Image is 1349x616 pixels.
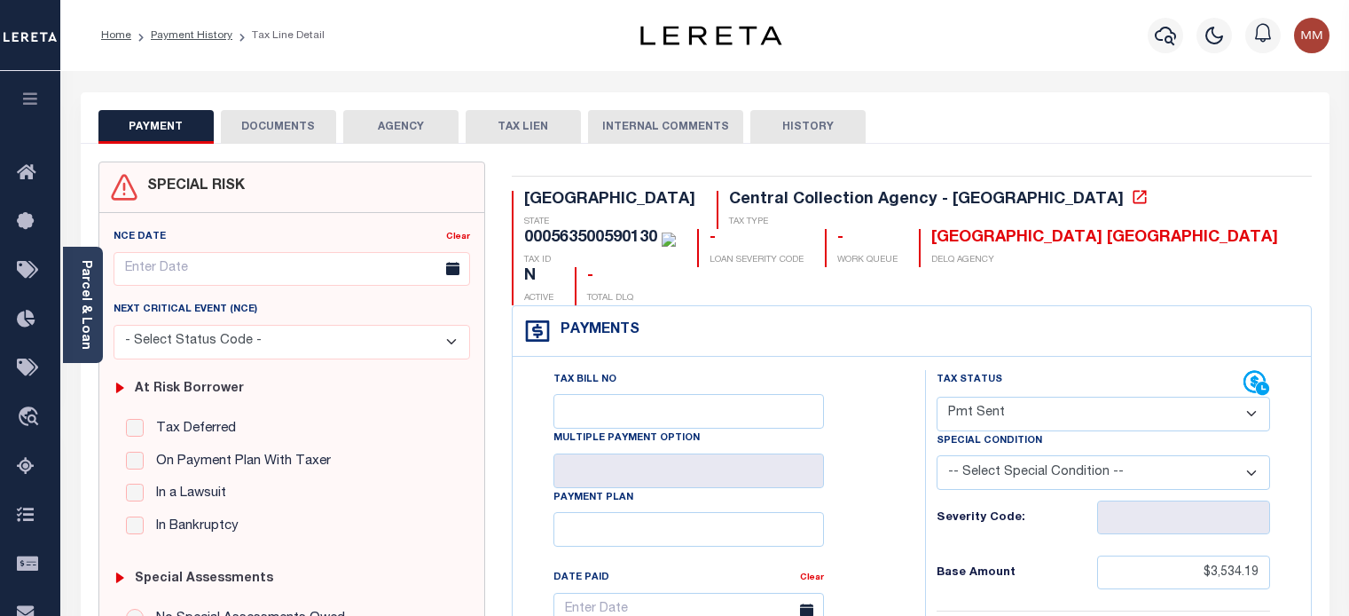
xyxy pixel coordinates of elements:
[101,30,131,41] a: Home
[151,30,232,41] a: Payment History
[446,233,470,241] a: Clear
[147,517,239,537] label: In Bankruptcy
[524,254,676,267] p: TAX ID
[553,431,700,446] label: Multiple Payment Option
[524,191,695,210] div: [GEOGRAPHIC_DATA]
[138,178,245,195] h4: SPECIAL RISK
[937,434,1042,449] label: Special Condition
[114,303,257,318] label: Next Critical Event (NCE)
[710,229,804,249] div: -
[524,292,553,305] p: ACTIVE
[147,484,226,504] label: In a Lawsuit
[750,110,866,144] button: HISTORY
[524,216,695,229] p: STATE
[147,452,331,472] label: On Payment Plan With Taxer
[937,373,1002,388] label: Tax Status
[135,572,273,587] h6: Special Assessments
[552,322,639,339] h4: Payments
[931,254,1278,267] p: DELQ AGENCY
[800,573,824,582] a: Clear
[553,491,633,506] label: Payment Plan
[343,110,459,144] button: AGENCY
[729,216,1151,229] p: TAX TYPE
[135,382,244,397] h6: At Risk Borrower
[937,566,1097,580] h6: Base Amount
[1097,556,1270,589] input: $
[79,260,91,350] a: Parcel & Loan
[588,110,743,144] button: INTERNAL COMMENTS
[710,254,804,267] p: LOAN SEVERITY CODE
[524,230,657,246] div: 000563500590130
[640,26,782,45] img: logo-dark.svg
[837,229,898,249] div: -
[931,229,1278,249] div: [GEOGRAPHIC_DATA] [GEOGRAPHIC_DATA]
[221,110,336,144] button: DOCUMENTS
[587,292,633,305] p: TOTAL DLQ
[114,230,166,245] label: NCE Date
[524,267,553,287] div: N
[662,233,676,247] img: check-icon-green.svg
[1294,18,1329,53] img: svg+xml;base64,PHN2ZyB4bWxucz0iaHR0cDovL3d3dy53My5vcmcvMjAwMC9zdmciIHBvaW50ZXItZXZlbnRzPSJub25lIi...
[114,252,470,287] input: Enter Date
[553,571,609,586] label: Date Paid
[837,254,898,267] p: WORK QUEUE
[17,407,45,430] i: travel_explore
[232,28,325,43] li: Tax Line Detail
[937,511,1097,525] h6: Severity Code:
[587,267,633,287] div: -
[553,373,616,388] label: Tax Bill No
[147,419,236,439] label: Tax Deferred
[466,110,581,144] button: TAX LIEN
[98,110,214,144] button: PAYMENT
[729,192,1124,208] div: Central Collection Agency - [GEOGRAPHIC_DATA]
